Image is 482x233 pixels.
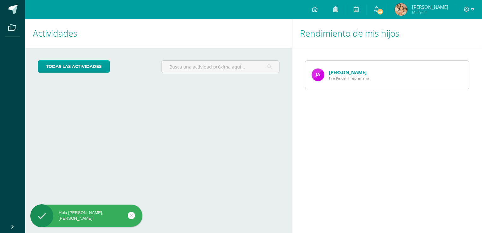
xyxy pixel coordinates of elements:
span: 30 [377,8,384,15]
img: fa0c00dd8f652e2d2ef79be6cbaf842f.png [395,3,407,16]
a: [PERSON_NAME] [329,69,367,75]
img: 2b71df9b40489c1710f6247495bfcbd9.png [312,69,324,81]
div: Hola [PERSON_NAME], [PERSON_NAME]! [30,210,142,221]
h1: Actividades [33,19,285,48]
a: todas las Actividades [38,60,110,73]
input: Busca una actividad próxima aquí... [162,61,279,73]
span: [PERSON_NAME] [412,4,448,10]
span: Pre Kinder Preprimaria [329,75,369,81]
h1: Rendimiento de mis hijos [300,19,474,48]
span: Mi Perfil [412,9,448,15]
